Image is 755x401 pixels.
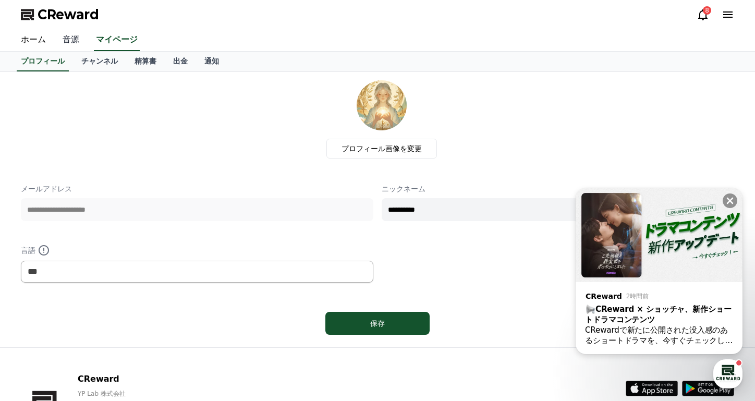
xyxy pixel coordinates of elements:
[17,52,69,71] a: プロフィール
[161,330,174,338] span: 設定
[78,390,228,398] p: YP Lab 株式会社
[382,184,734,194] p: ニックネーム
[697,8,709,21] a: 8
[13,29,54,51] a: ホーム
[69,314,135,341] a: チャット
[3,314,69,341] a: ホーム
[27,330,45,338] span: ホーム
[135,314,200,341] a: 設定
[38,6,99,23] span: CReward
[126,52,165,71] a: 精算書
[78,373,228,385] p: CReward
[21,244,373,257] p: 言語
[325,312,430,335] button: 保存
[94,29,140,51] a: マイページ
[326,139,437,159] label: プロフィール画像を変更
[21,184,373,194] p: メールアドレス
[196,52,227,71] a: 通知
[703,6,711,15] div: 8
[357,80,407,130] img: profile_image
[54,29,88,51] a: 音源
[89,331,114,339] span: チャット
[73,52,126,71] a: チャンネル
[21,6,99,23] a: CReward
[346,318,409,329] div: 保存
[165,52,196,71] a: 出金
